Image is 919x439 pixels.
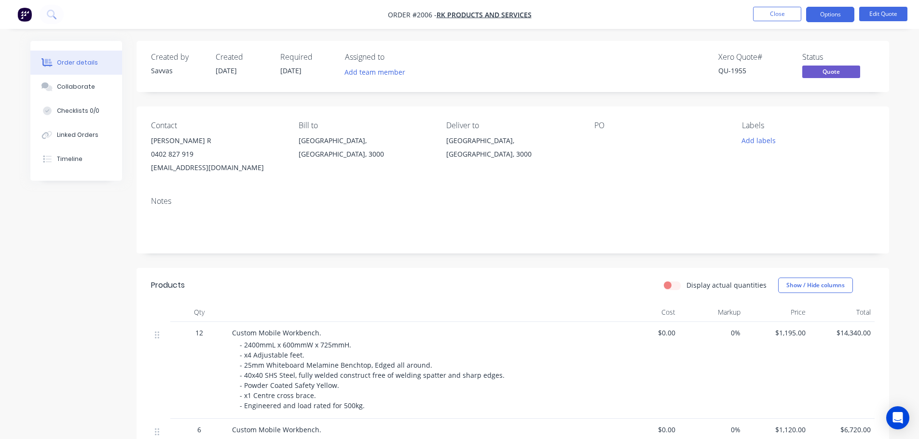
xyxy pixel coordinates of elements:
[151,66,204,76] div: Savvas
[813,328,871,338] span: $14,340.00
[742,121,874,130] div: Labels
[57,58,98,67] div: Order details
[299,134,431,165] div: [GEOGRAPHIC_DATA], [GEOGRAPHIC_DATA], 3000
[170,303,228,322] div: Qty
[151,121,283,130] div: Contact
[216,53,269,62] div: Created
[778,278,853,293] button: Show / Hide columns
[57,106,99,115] div: Checklists 0/0
[57,155,82,163] div: Timeline
[446,134,578,165] div: [GEOGRAPHIC_DATA], [GEOGRAPHIC_DATA], 3000
[151,147,283,161] div: 0402 827 919
[216,66,237,75] span: [DATE]
[299,134,431,161] div: [GEOGRAPHIC_DATA], [GEOGRAPHIC_DATA], 3000
[195,328,203,338] span: 12
[30,75,122,99] button: Collaborate
[280,53,333,62] div: Required
[753,7,801,21] button: Close
[718,53,791,62] div: Xero Quote #
[594,121,727,130] div: PO
[240,340,507,410] span: - 2400mmL x 600mmW x 725mmH. - x4 Adjustable feet. - 25mm Whiteboard Melamine Benchtop, Edged all...
[388,10,437,19] span: Order #2006 -
[744,303,809,322] div: Price
[151,134,283,174] div: [PERSON_NAME] R0402 827 919[EMAIL_ADDRESS][DOMAIN_NAME]
[345,53,441,62] div: Assigned to
[30,51,122,75] button: Order details
[446,134,578,161] div: [GEOGRAPHIC_DATA], [GEOGRAPHIC_DATA], 3000
[437,10,532,19] a: RK Products and Services
[748,425,806,435] span: $1,120.00
[802,66,860,78] span: Quote
[718,66,791,76] div: QU-1955
[806,7,854,22] button: Options
[151,161,283,174] div: [EMAIL_ADDRESS][DOMAIN_NAME]
[232,425,321,434] span: Custom Mobile Workbench.
[30,123,122,147] button: Linked Orders
[679,303,744,322] div: Markup
[737,134,781,147] button: Add labels
[232,328,321,337] span: Custom Mobile Workbench.
[802,66,860,80] button: Quote
[57,82,95,91] div: Collaborate
[197,425,201,435] span: 6
[802,53,875,62] div: Status
[280,66,302,75] span: [DATE]
[151,134,283,147] div: [PERSON_NAME] R
[809,303,875,322] div: Total
[446,121,578,130] div: Deliver to
[614,303,679,322] div: Cost
[683,425,741,435] span: 0%
[748,328,806,338] span: $1,195.00
[345,66,411,79] button: Add team member
[151,279,185,291] div: Products
[686,280,767,290] label: Display actual quantities
[813,425,871,435] span: $6,720.00
[30,147,122,171] button: Timeline
[151,197,875,206] div: Notes
[683,328,741,338] span: 0%
[618,425,675,435] span: $0.00
[886,406,909,429] div: Open Intercom Messenger
[339,66,410,79] button: Add team member
[151,53,204,62] div: Created by
[859,7,907,21] button: Edit Quote
[17,7,32,22] img: Factory
[57,131,98,139] div: Linked Orders
[618,328,675,338] span: $0.00
[299,121,431,130] div: Bill to
[30,99,122,123] button: Checklists 0/0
